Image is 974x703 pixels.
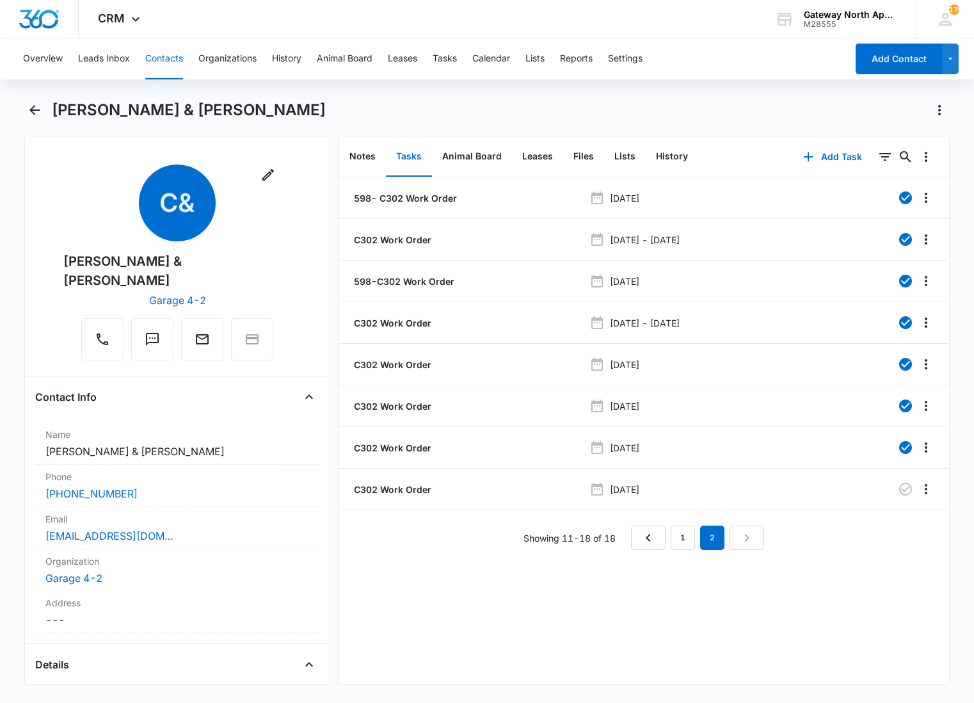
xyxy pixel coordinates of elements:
[299,387,319,407] button: Close
[145,38,183,79] button: Contacts
[45,596,309,610] label: Address
[131,318,173,360] button: Text
[45,572,102,585] a: Garage 4-2
[45,612,309,627] dd: ---
[35,549,319,591] div: OrganizationGarage 4-2
[181,338,223,349] a: Email
[98,12,125,25] span: CRM
[610,191,639,205] p: [DATE]
[45,528,173,544] a: [EMAIL_ADDRESS][DOMAIN_NAME]
[351,316,431,330] a: C302 Work Order
[45,512,309,526] label: Email
[671,526,695,550] a: Page 1
[804,10,897,20] div: account name
[610,275,639,288] p: [DATE]
[45,486,138,501] a: [PHONE_NUMBER]
[631,526,666,550] a: Previous Page
[916,354,936,375] button: Overflow Menu
[432,137,512,177] button: Animal Board
[610,358,639,371] p: [DATE]
[949,4,959,15] span: 170
[560,38,593,79] button: Reports
[610,483,639,496] p: [DATE]
[386,137,432,177] button: Tasks
[63,252,291,290] div: [PERSON_NAME] & [PERSON_NAME]
[856,44,942,74] button: Add Contact
[272,38,301,79] button: History
[139,165,216,241] span: C&
[804,20,897,29] div: account id
[23,38,63,79] button: Overview
[916,229,936,250] button: Overflow Menu
[610,316,680,330] p: [DATE] - [DATE]
[299,654,319,675] button: Close
[181,318,223,360] button: Email
[610,400,639,413] p: [DATE]
[563,137,604,177] button: Files
[52,101,326,120] h1: [PERSON_NAME] & [PERSON_NAME]
[916,479,936,499] button: Overflow Menu
[351,483,431,496] a: C302 Work Order
[631,526,764,550] nav: Pagination
[916,188,936,208] button: Overflow Menu
[929,100,950,120] button: Actions
[472,38,510,79] button: Calendar
[45,444,309,459] dd: [PERSON_NAME] & [PERSON_NAME]
[700,526,724,550] em: 2
[916,147,936,167] button: Overflow Menu
[35,389,97,405] h4: Contact Info
[45,470,309,483] label: Phone
[604,137,646,177] button: Lists
[646,137,698,177] button: History
[916,312,936,333] button: Overflow Menu
[875,147,895,167] button: Filters
[790,141,875,172] button: Add Task
[35,591,319,633] div: Address---
[35,465,319,507] div: Phone[PHONE_NUMBER]
[78,38,130,79] button: Leads Inbox
[149,294,206,307] a: Garage 4-2
[916,271,936,291] button: Overflow Menu
[608,38,643,79] button: Settings
[525,38,545,79] button: Lists
[45,428,309,441] label: Name
[895,147,916,167] button: Search...
[351,400,431,413] a: C302 Work Order
[35,657,69,672] h4: Details
[339,137,386,177] button: Notes
[916,396,936,416] button: Overflow Menu
[81,338,124,349] a: Call
[351,441,431,455] a: C302 Work Order
[198,38,257,79] button: Organizations
[512,137,563,177] button: Leases
[45,554,309,568] label: Organization
[433,38,457,79] button: Tasks
[523,531,616,545] p: Showing 11-18 of 18
[351,233,431,246] a: C302 Work Order
[351,191,457,205] a: 598- C302 Work Order
[949,4,959,15] div: notifications count
[35,423,319,465] div: Name[PERSON_NAME] & [PERSON_NAME]
[351,275,454,288] a: 598-C302 Work Order
[35,507,319,549] div: Email[EMAIL_ADDRESS][DOMAIN_NAME]
[317,38,372,79] button: Animal Board
[24,100,44,120] button: Back
[131,338,173,349] a: Text
[388,38,417,79] button: Leases
[610,441,639,455] p: [DATE]
[916,437,936,458] button: Overflow Menu
[81,318,124,360] button: Call
[351,358,431,371] a: C302 Work Order
[610,233,680,246] p: [DATE] - [DATE]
